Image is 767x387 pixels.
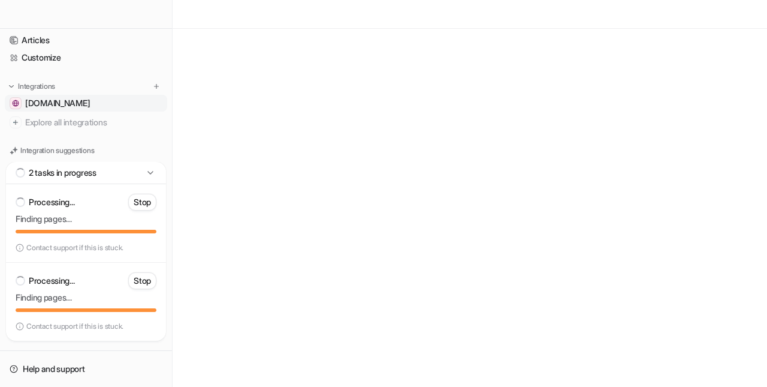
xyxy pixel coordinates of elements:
a: Customize [5,49,167,66]
p: Finding pages… [16,213,156,225]
img: expand menu [7,82,16,91]
span: [DOMAIN_NAME] [25,97,90,109]
p: Contact support if this is stuck. [26,243,123,253]
p: Integration suggestions [20,145,94,156]
p: Contact support if this is stuck. [26,322,123,331]
span: Explore all integrations [25,113,162,132]
p: Stop [134,275,151,287]
a: Articles [5,32,167,49]
p: Processing... [29,275,74,287]
a: Help and support [5,361,167,377]
img: explore all integrations [10,116,22,128]
button: Stop [128,272,156,289]
p: Finding pages… [16,292,156,304]
a: Explore all integrations [5,114,167,131]
button: Integrations [5,80,59,92]
p: Integrations [18,82,55,91]
p: 2 tasks in progress [29,167,96,179]
p: Processing... [29,196,74,208]
img: www.unsw.edu.au [12,100,19,107]
button: Add a chat bubble [5,158,167,178]
img: menu_add.svg [152,82,161,91]
button: Stop [128,194,156,211]
p: Stop [134,196,151,208]
a: www.unsw.edu.au[DOMAIN_NAME] [5,95,167,112]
